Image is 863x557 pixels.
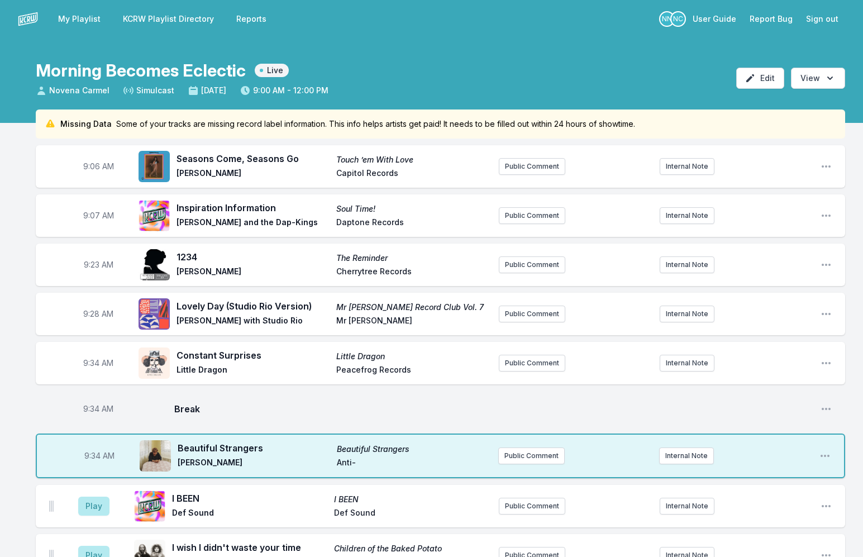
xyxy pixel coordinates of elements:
img: Little Dragon [139,347,170,379]
button: Internal Note [660,306,714,322]
span: Children of the Baked Potato [334,543,489,554]
img: logo-white-87cec1fa9cbef997252546196dc51331.png [18,9,38,29]
span: [DATE] [188,85,226,96]
span: Seasons Come, Seasons Go [177,152,330,165]
span: Beautiful Strangers [337,444,489,455]
span: [PERSON_NAME] [177,168,330,181]
img: I BEEN [134,491,165,522]
button: Internal Note [660,207,714,224]
span: [PERSON_NAME] with Studio Rio [177,315,330,329]
button: Public Comment [499,306,565,322]
button: Open playlist item options [821,161,832,172]
button: Public Comment [499,207,565,224]
button: Open playlist item options [821,501,832,512]
span: Def Sound [172,507,327,521]
span: Live [255,64,289,77]
button: Open playlist item options [821,210,832,221]
button: Open playlist item options [821,403,832,415]
span: Little Dragon [336,351,489,362]
span: Some of your tracks are missing record label information. This info helps artists get paid! It ne... [116,118,635,130]
span: Anti‐ [337,457,489,470]
button: Play [78,497,109,516]
button: Edit [736,68,784,89]
span: 1234 [177,250,330,264]
span: The Reminder [336,253,489,264]
span: I BEEN [334,494,489,505]
img: The Reminder [139,249,170,280]
span: [PERSON_NAME] [177,266,330,279]
button: Internal Note [659,447,714,464]
span: Simulcast [123,85,174,96]
button: Open playlist item options [821,308,832,320]
a: Reports [230,9,273,29]
span: Timestamp [83,210,114,221]
span: Mr [PERSON_NAME] [336,315,489,329]
span: Def Sound [334,507,489,521]
button: Public Comment [499,158,565,175]
img: Soul Time! [139,200,170,231]
button: Internal Note [660,355,714,372]
a: Report Bug [743,9,799,29]
span: Mr [PERSON_NAME] Record Club Vol. 7 [336,302,489,313]
a: User Guide [686,9,743,29]
span: Little Dragon [177,364,330,378]
p: Nassir Nassirzadeh [659,11,675,27]
h1: Morning Becomes Eclectic [36,60,246,80]
span: Cherrytree Records [336,266,489,279]
span: [PERSON_NAME] [178,457,330,470]
button: Internal Note [660,256,714,273]
span: Inspiration Information [177,201,330,215]
button: Public Comment [499,256,565,273]
span: Break [174,402,812,416]
span: Peacefrog Records [336,364,489,378]
span: Timestamp [83,403,113,415]
span: Capitol Records [336,168,489,181]
span: Timestamp [83,161,114,172]
img: Beautiful Strangers [140,440,171,472]
span: Soul Time! [336,203,489,215]
span: I BEEN [172,492,327,505]
span: Timestamp [84,450,115,461]
span: [PERSON_NAME] and the Dap‐Kings [177,217,330,230]
button: Internal Note [660,158,714,175]
button: Public Comment [498,447,565,464]
span: Timestamp [83,308,113,320]
p: Novena Carmel [670,11,686,27]
a: My Playlist [51,9,107,29]
span: Touch ’em With Love [336,154,489,165]
button: Public Comment [499,355,565,372]
img: Touch ’em With Love [139,151,170,182]
span: Novena Carmel [36,85,109,96]
img: Mr Bongo Record Club Vol. 7 [139,298,170,330]
span: Missing Data [60,118,112,130]
button: Open options [791,68,845,89]
button: Open playlist item options [821,358,832,369]
span: Beautiful Strangers [178,441,330,455]
span: Daptone Records [336,217,489,230]
span: I wish I didn't waste your time [172,541,327,554]
button: Internal Note [660,498,714,515]
button: Public Comment [499,498,565,515]
span: Timestamp [83,358,113,369]
span: Lovely Day (Studio Rio Version) [177,299,330,313]
span: Timestamp [84,259,113,270]
button: Sign out [799,9,845,29]
span: Constant Surprises [177,349,330,362]
button: Open playlist item options [819,450,831,461]
a: KCRW Playlist Directory [116,9,221,29]
span: 9:00 AM - 12:00 PM [240,85,328,96]
img: Drag Handle [49,501,54,512]
button: Open playlist item options [821,259,832,270]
